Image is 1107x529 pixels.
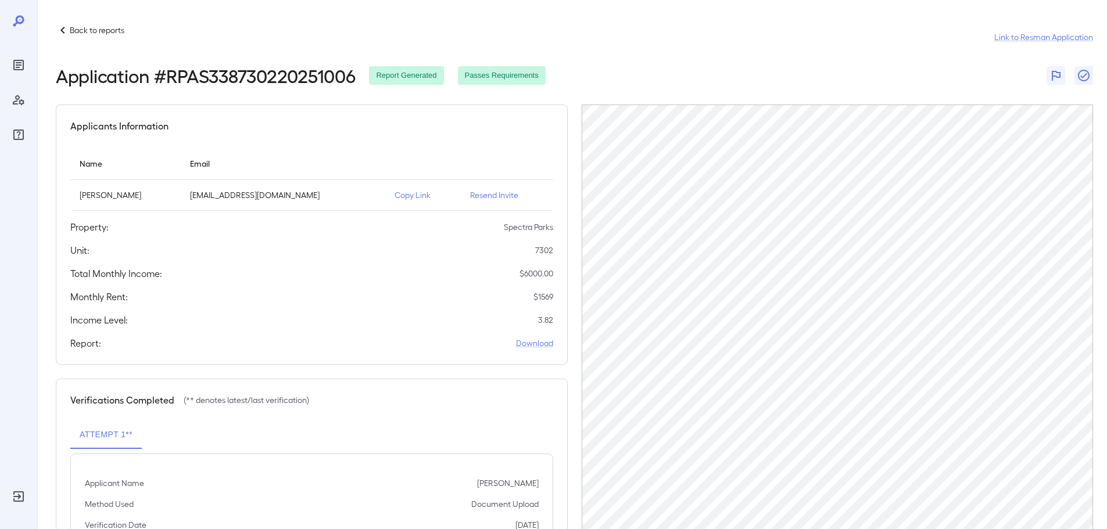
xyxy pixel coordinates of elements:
h5: Applicants Information [70,119,169,133]
p: (** denotes latest/last verification) [184,394,309,406]
p: Applicant Name [85,477,144,489]
p: Back to reports [70,24,124,36]
div: Log Out [9,487,28,506]
a: Link to Resman Application [994,31,1093,43]
p: $ 1569 [533,291,553,303]
th: Email [181,147,385,180]
p: $ 6000.00 [520,268,553,279]
p: Method Used [85,498,134,510]
h5: Income Level: [70,313,128,327]
h5: Verifications Completed [70,393,174,407]
h5: Monthly Rent: [70,290,128,304]
span: Report Generated [369,70,443,81]
div: Manage Users [9,91,28,109]
p: [PERSON_NAME] [80,189,171,201]
h5: Unit: [70,243,89,257]
th: Name [70,147,181,180]
p: Copy Link [395,189,452,201]
p: [EMAIL_ADDRESS][DOMAIN_NAME] [190,189,376,201]
span: Passes Requirements [458,70,546,81]
button: Attempt 1** [70,421,142,449]
button: Flag Report [1047,66,1065,85]
a: Download [516,337,553,349]
p: Document Upload [471,498,539,510]
button: Close Report [1074,66,1093,85]
p: 3.82 [538,314,553,326]
div: FAQ [9,125,28,144]
p: 7302 [535,244,553,256]
p: [PERSON_NAME] [477,477,539,489]
h5: Total Monthly Income: [70,267,162,280]
h5: Property: [70,220,109,234]
h2: Application # RPAS338730220251006 [56,65,355,86]
p: Resend Invite [470,189,544,201]
h5: Report: [70,336,101,350]
div: Reports [9,56,28,74]
p: Spectra Parks [504,221,553,233]
table: simple table [70,147,553,211]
